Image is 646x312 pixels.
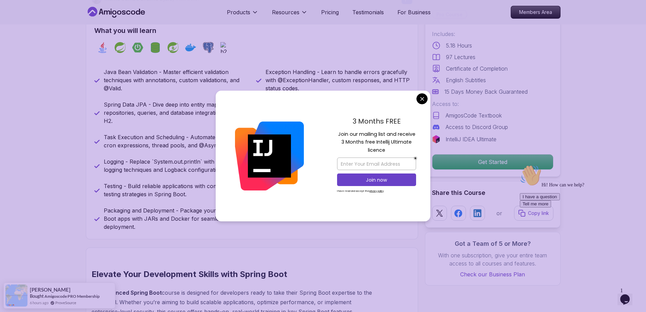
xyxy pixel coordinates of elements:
a: Check our Business Plan [432,270,553,278]
span: Hi! How can we help? [3,20,67,25]
button: I have a question [3,31,43,38]
img: spring-data-jpa logo [150,42,161,53]
iframe: chat widget [517,162,639,281]
a: Amigoscode PRO Membership [44,294,100,299]
p: IntelliJ IDEA Ultimate [446,135,496,143]
img: h2 logo [220,42,231,53]
img: provesource social proof notification image [5,285,27,307]
p: Packaging and Deployment - Package your Spring Boot apps with JARs and Docker for seamless deploy... [104,206,248,231]
a: ProveSource [55,300,76,306]
p: Exception Handling - Learn to handle errors gracefully with @ExceptionHandler, custom responses, ... [266,68,410,92]
p: Get Started [432,154,553,169]
h2: Elevate Your Development Skills with Spring Boot [92,269,380,280]
p: Task Execution and Scheduling - Automate tasks with cron expressions, thread pools, and @Async. [104,133,248,149]
h2: What you will learn [94,26,410,35]
p: AmigosCode Textbook [446,111,502,120]
img: jetbrains logo [432,135,440,143]
p: 5.18 Hours [446,41,472,50]
p: Resources [272,8,299,16]
button: Tell me more [3,38,34,45]
img: spring-security logo [168,42,178,53]
h2: Share this Course [432,188,553,198]
p: Logging - Replace `System.out.println` with advanced logging techniques and Logback configurations. [104,158,248,174]
a: For Business [397,8,431,16]
a: Pricing [321,8,339,16]
a: Testimonials [352,8,384,16]
img: java logo [97,42,108,53]
p: Spring Data JPA - Dive deep into entity mapping, repositories, queries, and database integration ... [104,100,248,125]
span: [PERSON_NAME] [30,287,71,293]
p: Java Bean Validation - Master efficient validation techniques with annotations, custom validation... [104,68,248,92]
p: Testing - Build reliable applications with comprehensive testing strategies in Spring Boot. [104,182,248,198]
button: Products [227,8,258,22]
h3: Got a Team of 5 or More? [432,239,553,249]
img: spring-boot logo [132,42,143,53]
img: postgres logo [203,42,214,53]
p: 15 Days Money Back Guaranteed [444,88,528,96]
p: Includes: [432,30,553,38]
p: Products [227,8,250,16]
img: spring logo [115,42,125,53]
img: :wave: [3,3,24,24]
button: Copy link [514,206,553,221]
p: 97 Lectures [446,53,475,61]
img: docker logo [185,42,196,53]
p: With one subscription, give your entire team access to all courses and features. [432,251,553,268]
a: Members Area [511,6,561,19]
span: Bought [30,293,44,299]
p: Access to Discord Group [446,123,508,131]
div: 👋Hi! How can we help?I have a questionTell me more [3,3,125,45]
strong: Advanced Spring Boot [102,289,162,296]
span: 6 hours ago [30,300,48,306]
p: Certificate of Completion [446,65,508,73]
p: English Subtitles [446,76,486,84]
button: Resources [272,8,308,22]
p: Access to: [432,100,553,108]
p: Members Area [511,6,560,18]
iframe: chat widget [618,285,639,305]
p: or [496,209,502,217]
button: Get Started [432,154,553,170]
